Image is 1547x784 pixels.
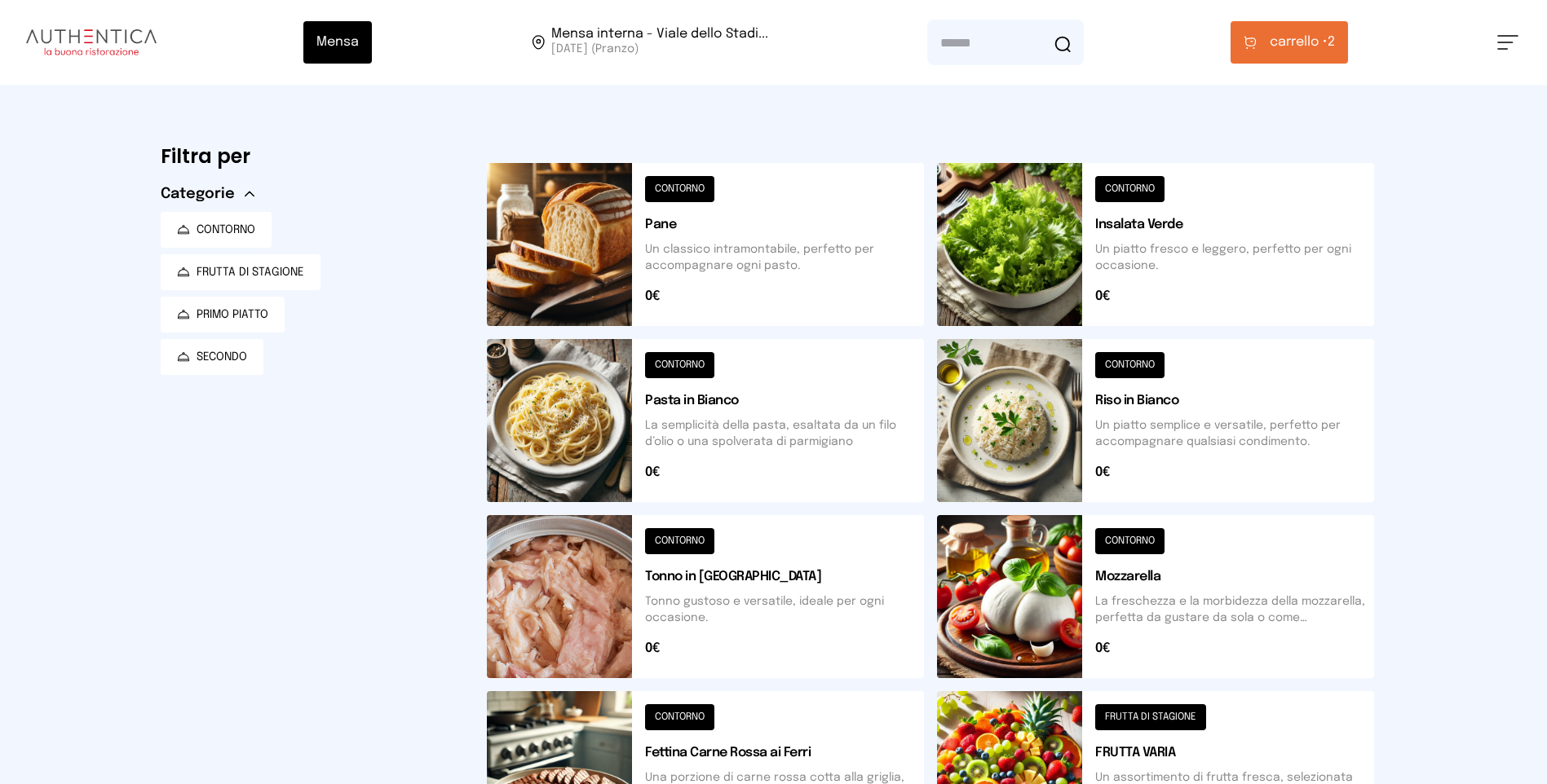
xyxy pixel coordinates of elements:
button: PRIMO PIATTO [161,297,285,333]
img: logo.8f33a47.png [26,29,157,55]
span: FRUTTA DI STAGIONE [197,264,304,280]
span: CONTORNO [197,222,255,238]
button: FRUTTA DI STAGIONE [161,254,320,290]
button: carrello •2 [1231,21,1348,64]
span: PRIMO PIATTO [197,306,268,323]
button: CONTORNO [161,212,272,248]
span: Categorie [161,183,235,205]
span: SECONDO [197,349,247,365]
button: Categorie [161,183,254,205]
span: carrello • [1270,33,1328,52]
button: SECONDO [161,339,263,375]
span: [DATE] (Pranzo) [551,41,768,57]
h6: Filtra per [161,143,461,170]
span: 2 [1270,33,1335,52]
span: Viale dello Stadio, 77, 05100 Terni TR, Italia [551,28,768,57]
button: Mensa [303,21,372,64]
